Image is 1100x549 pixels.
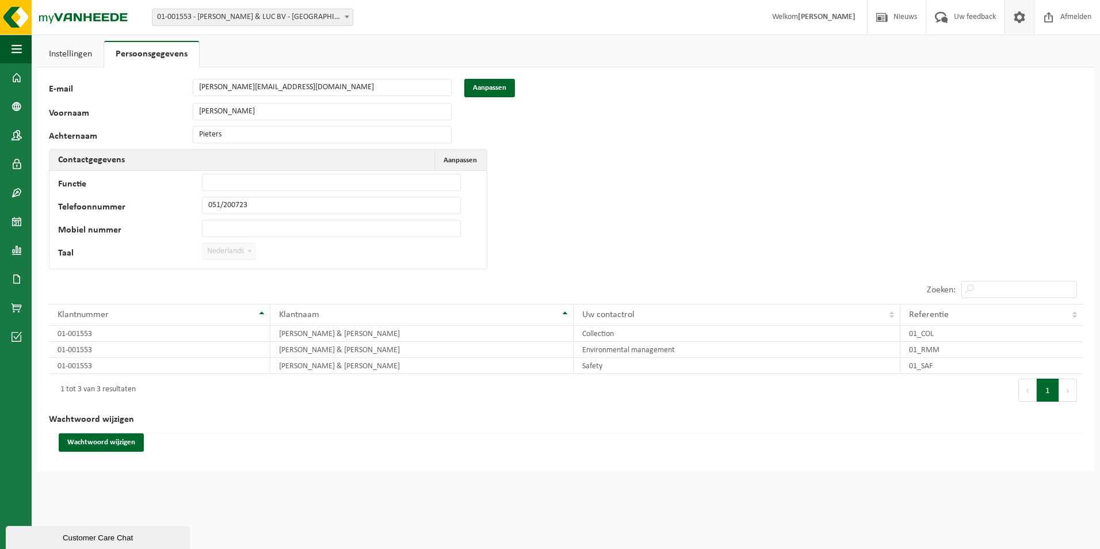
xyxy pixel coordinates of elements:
[434,150,486,170] button: Aanpassen
[798,13,855,21] strong: [PERSON_NAME]
[58,310,109,319] span: Klantnummer
[900,326,1083,342] td: 01_COL
[574,326,900,342] td: Collection
[927,285,956,295] label: Zoeken:
[104,41,199,67] a: Persoonsgegevens
[270,358,574,374] td: [PERSON_NAME] & [PERSON_NAME]
[1018,379,1037,402] button: Previous
[49,85,193,97] label: E-mail
[49,358,270,374] td: 01-001553
[152,9,353,26] span: 01-001553 - PIETERS JOSEPH & LUC BV - OOSTNIEUWKERKE
[270,342,574,358] td: [PERSON_NAME] & [PERSON_NAME]
[203,243,255,260] span: Nederlands
[55,380,136,401] div: 1 tot 3 van 3 resultaten
[1059,379,1077,402] button: Next
[574,358,900,374] td: Safety
[909,310,949,319] span: Referentie
[49,150,133,170] h2: Contactgegevens
[202,243,256,260] span: Nederlands
[444,157,477,164] span: Aanpassen
[193,79,452,96] input: E-mail
[49,342,270,358] td: 01-001553
[574,342,900,358] td: Environmental management
[58,180,202,191] label: Functie
[900,358,1083,374] td: 01_SAF
[58,226,202,237] label: Mobiel nummer
[49,326,270,342] td: 01-001553
[279,310,319,319] span: Klantnaam
[1037,379,1059,402] button: 1
[49,109,193,120] label: Voornaam
[900,342,1083,358] td: 01_RMM
[49,406,1083,433] h2: Wachtwoord wijzigen
[152,9,353,25] span: 01-001553 - PIETERS JOSEPH & LUC BV - OOSTNIEUWKERKE
[582,310,635,319] span: Uw contactrol
[464,79,515,97] button: Aanpassen
[37,41,104,67] a: Instellingen
[59,433,144,452] button: Wachtwoord wijzigen
[270,326,574,342] td: [PERSON_NAME] & [PERSON_NAME]
[6,524,192,549] iframe: chat widget
[58,249,202,260] label: Taal
[49,132,193,143] label: Achternaam
[58,203,202,214] label: Telefoonnummer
